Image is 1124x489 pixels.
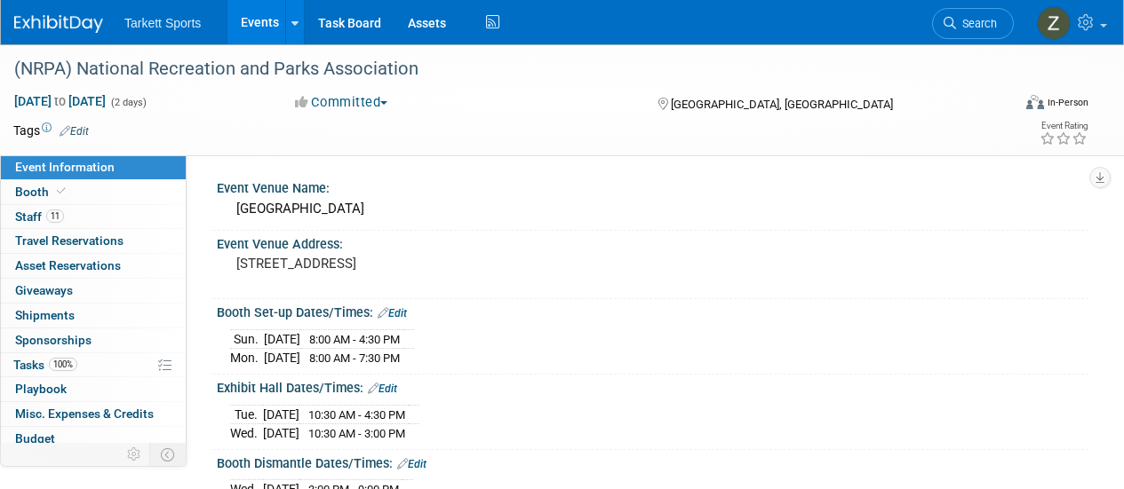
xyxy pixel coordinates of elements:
a: Misc. Expenses & Credits [1,402,186,426]
span: 100% [49,358,77,371]
td: Mon. [230,349,264,367]
span: Booth [15,185,69,199]
span: Event Information [15,160,115,174]
a: Edit [397,458,426,470]
img: Format-Inperson.png [1026,95,1044,109]
a: Shipments [1,304,186,327]
a: Event Information [1,155,186,179]
a: Edit [368,383,397,395]
a: Tasks100% [1,353,186,377]
div: [GEOGRAPHIC_DATA] [230,195,1075,223]
td: [DATE] [263,405,299,424]
span: (2 days) [109,97,147,108]
span: Asset Reservations [15,258,121,272]
td: [DATE] [264,329,300,349]
div: (NRPA) National Recreation and Parks Association [8,53,997,85]
button: Committed [289,93,395,112]
td: Tags [13,122,89,139]
a: Edit [378,307,407,319]
span: Playbook [15,382,67,396]
a: Playbook [1,377,186,401]
pre: [STREET_ADDRESS] [236,256,561,272]
span: Budget [15,431,55,446]
div: Event Format [931,92,1088,119]
span: Shipments [15,308,75,322]
img: Zak Sigler [1037,6,1071,40]
a: Sponsorships [1,328,186,352]
td: [DATE] [264,349,300,367]
span: 10:30 AM - 4:30 PM [308,408,405,422]
div: Event Venue Address: [217,231,1088,253]
div: Exhibit Hall Dates/Times: [217,375,1088,398]
span: [GEOGRAPHIC_DATA], [GEOGRAPHIC_DATA] [671,98,893,111]
span: Travel Reservations [15,233,124,248]
a: Edit [60,125,89,138]
div: Event Venue Name: [217,175,1088,197]
span: Sponsorships [15,333,92,347]
span: Giveaways [15,283,73,297]
span: 10:30 AM - 3:00 PM [308,427,405,440]
span: 11 [46,209,64,223]
span: 8:00 AM - 7:30 PM [309,351,400,365]
span: Tarkett Sports [124,16,201,30]
i: Booth reservation complete [57,186,66,196]
td: Toggle Event Tabs [150,443,187,466]
span: [DATE] [DATE] [13,93,107,109]
td: [DATE] [263,424,299,443]
div: Event Rating [1040,122,1088,130]
td: Wed. [230,424,263,443]
a: Asset Reservations [1,254,186,278]
td: Personalize Event Tab Strip [119,443,150,466]
a: Giveaways [1,279,186,303]
img: ExhibitDay [14,15,103,33]
div: Booth Dismantle Dates/Times: [217,450,1088,473]
a: Budget [1,427,186,451]
a: Booth [1,180,186,204]
a: Staff11 [1,205,186,229]
span: 8:00 AM - 4:30 PM [309,333,400,346]
span: to [52,94,68,108]
span: Search [956,17,997,30]
a: Travel Reservations [1,229,186,253]
td: Tue. [230,405,263,424]
span: Tasks [13,358,77,372]
span: Misc. Expenses & Credits [15,406,154,421]
div: In-Person [1047,96,1088,109]
td: Sun. [230,329,264,349]
div: Booth Set-up Dates/Times: [217,299,1088,322]
span: Staff [15,209,64,224]
a: Search [932,8,1014,39]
